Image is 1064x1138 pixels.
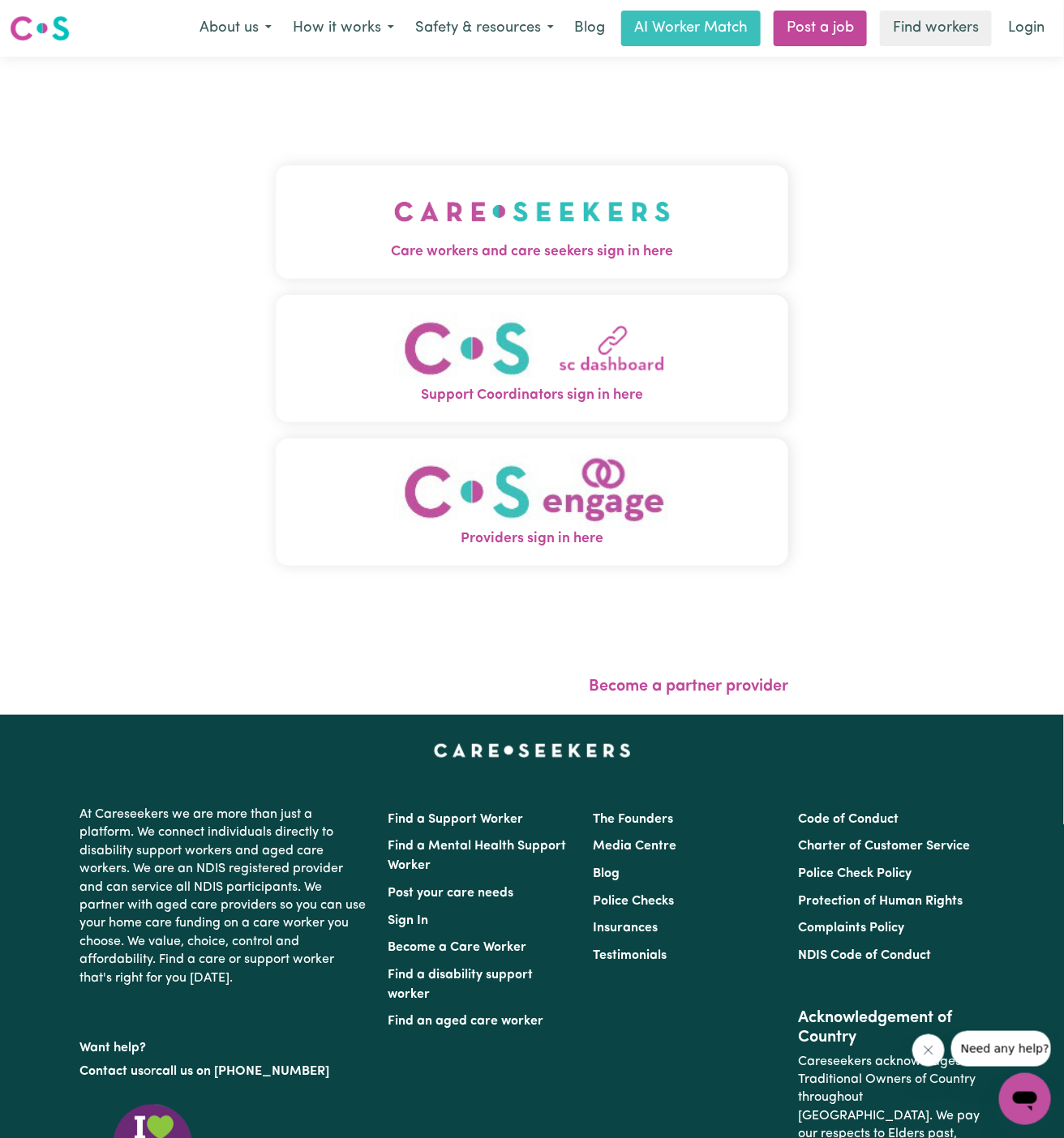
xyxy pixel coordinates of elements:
[276,242,788,263] span: Care workers and care seekers sign in here
[589,678,788,695] a: Become a partner provider
[999,1073,1051,1125] iframe: Button to launch messaging window
[799,813,899,826] a: Code of Conduct
[79,1066,144,1079] a: Contact us
[799,1008,985,1047] h2: Acknowledgement of Country
[189,11,282,45] button: About us
[388,840,566,872] a: Find a Mental Health Support Worker
[282,11,405,45] button: How it works
[276,295,788,422] button: Support Coordinators sign in here
[10,14,70,43] img: Careseekers logo
[593,949,667,962] a: Testimonials
[912,1034,945,1067] iframe: Close message
[880,11,992,46] a: Find workers
[593,922,658,935] a: Insurances
[79,1057,368,1088] p: or
[799,949,932,962] a: NDIS Code of Conduct
[388,941,526,954] a: Become a Care Worker
[276,165,788,279] button: Care workers and care seekers sign in here
[276,439,788,566] button: Providers sign in here
[593,895,674,908] a: Police Checks
[593,813,673,826] a: The Founders
[434,744,631,757] a: Careseekers home page
[799,840,971,853] a: Charter of Customer Service
[998,11,1054,46] a: Login
[951,1031,1051,1067] iframe: Message from company
[593,840,676,853] a: Media Centre
[10,10,70,47] a: Careseekers logo
[79,1033,368,1057] p: Want help?
[593,867,620,880] a: Blog
[388,969,533,1001] a: Find a disability support worker
[276,385,788,406] span: Support Coordinators sign in here
[388,914,428,927] a: Sign In
[156,1066,329,1079] a: call us on [PHONE_NUMBER]
[564,11,615,46] a: Blog
[774,11,867,46] a: Post a job
[799,867,912,880] a: Police Check Policy
[388,813,523,826] a: Find a Support Worker
[799,922,905,935] a: Complaints Policy
[79,799,368,994] p: At Careseekers we are more than just a platform. We connect individuals directly to disability su...
[388,1015,543,1028] a: Find an aged care worker
[799,895,963,908] a: Protection of Human Rights
[621,11,761,46] a: AI Worker Match
[276,528,788,550] span: Providers sign in here
[405,11,564,45] button: Safety & resources
[388,887,513,900] a: Post your care needs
